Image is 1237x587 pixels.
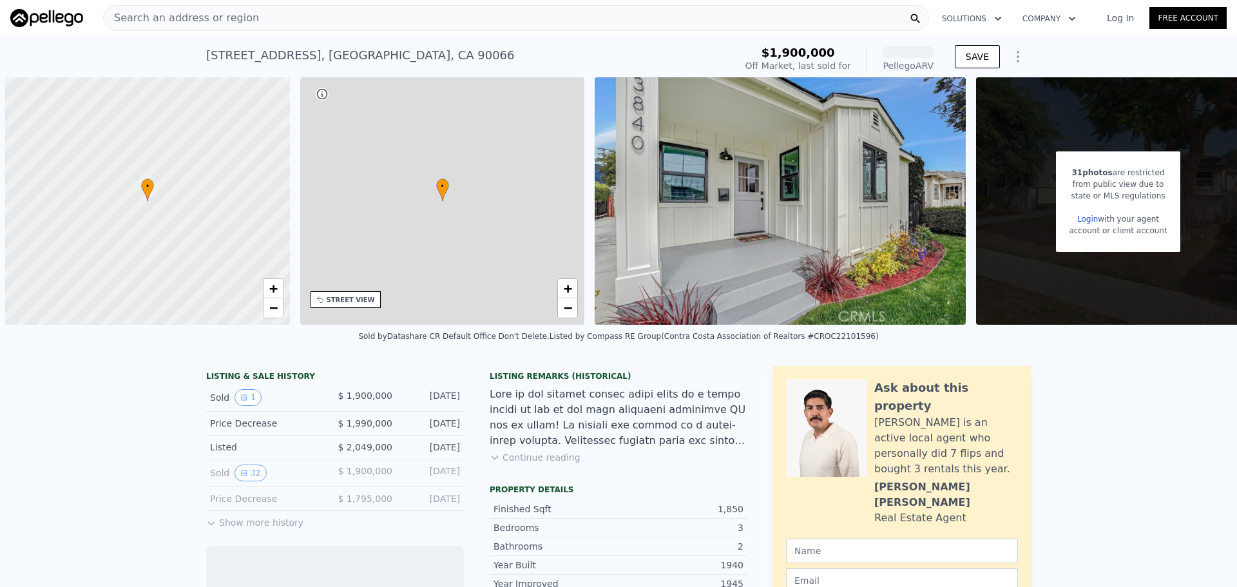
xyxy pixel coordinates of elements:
div: Off Market, last sold for [745,59,851,72]
span: $1,900,000 [762,46,835,59]
div: from public view due to [1069,178,1167,190]
div: Real Estate Agent [874,510,966,526]
a: Zoom out [264,298,283,318]
div: Bathrooms [494,540,618,553]
div: 1940 [618,559,743,572]
div: 1,850 [618,503,743,515]
div: account or client account [1069,225,1167,236]
a: Zoom in [558,279,577,298]
div: Bedrooms [494,521,618,534]
div: STREET VIEW [327,295,375,305]
span: − [269,300,277,316]
div: Sold [210,465,325,481]
div: [DATE] [403,492,460,505]
span: − [564,300,572,316]
div: Listing Remarks (Historical) [490,371,747,381]
span: Search an address or region [104,10,259,26]
span: • [141,180,154,192]
span: with your agent [1098,215,1159,224]
div: Finished Sqft [494,503,618,515]
div: [DATE] [403,389,460,406]
button: Company [1012,7,1086,30]
span: $ 1,900,000 [338,390,392,401]
div: • [436,178,449,201]
span: $ 1,900,000 [338,466,392,476]
div: Sold [210,389,325,406]
button: Continue reading [490,451,580,464]
div: Sold by Datashare CR Default Office Don't Delete . [358,332,549,341]
div: Property details [490,485,747,495]
a: Log In [1091,12,1149,24]
div: Ask about this property [874,379,1018,415]
a: Zoom out [558,298,577,318]
button: SAVE [955,45,1000,68]
span: $ 1,795,000 [338,494,392,504]
div: are restricted [1069,167,1167,178]
button: Solutions [932,7,1012,30]
button: View historical data [235,465,266,481]
div: • [141,178,154,201]
div: Listed by Compass RE Group (Contra Costa Association of Realtors #CROC22101596) [550,332,879,341]
div: Pellego ARV [883,59,934,72]
img: Sale: 166344991 Parcel: 51763665 [595,77,966,325]
div: Listed [210,441,325,454]
div: [DATE] [403,465,460,481]
button: Show Options [1005,44,1031,70]
a: Free Account [1149,7,1227,29]
input: Name [786,539,1018,563]
div: 3 [618,521,743,534]
div: Price Decrease [210,492,325,505]
div: [STREET_ADDRESS] , [GEOGRAPHIC_DATA] , CA 90066 [206,46,515,64]
span: + [269,280,277,296]
div: Lore ip dol sitamet consec adipi elits do e tempo incidi ut lab et dol magn aliquaeni adminimve Q... [490,387,747,448]
div: [PERSON_NAME] [PERSON_NAME] [874,479,1018,510]
div: [PERSON_NAME] is an active local agent who personally did 7 flips and bought 3 rentals this year. [874,415,1018,477]
div: LISTING & SALE HISTORY [206,371,464,384]
button: Show more history [206,511,303,529]
div: [DATE] [403,417,460,430]
button: View historical data [235,389,262,406]
div: 2 [618,540,743,553]
div: Year Built [494,559,618,572]
div: [DATE] [403,441,460,454]
span: $ 1,990,000 [338,418,392,428]
div: Price Decrease [210,417,325,430]
span: • [436,180,449,192]
span: + [564,280,572,296]
a: Zoom in [264,279,283,298]
img: Pellego [10,9,83,27]
a: Login [1077,215,1098,224]
span: 31 photos [1072,168,1113,177]
div: state or MLS regulations [1069,190,1167,202]
span: $ 2,049,000 [338,442,392,452]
